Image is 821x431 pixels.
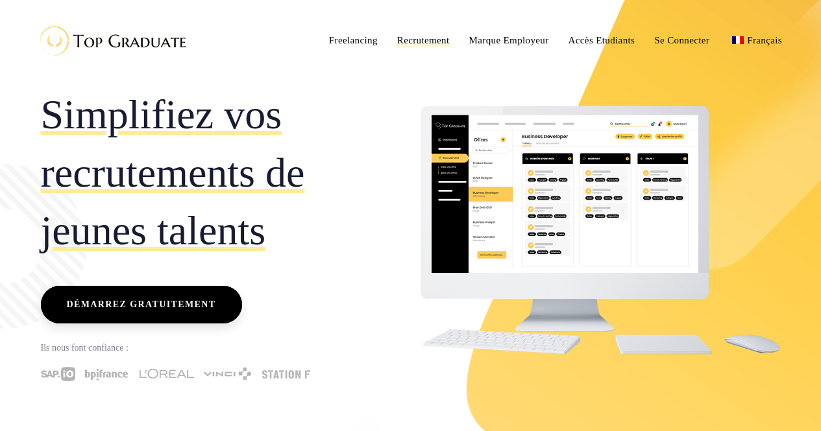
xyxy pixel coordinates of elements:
p: Ils nous font confiance : [41,340,401,356]
span: Accès Etudiants [569,35,635,45]
span: Se Connecter [654,35,709,45]
span: Freelancing [329,35,378,45]
img: Français [732,36,744,44]
span: Démarrez gratuitement [66,296,215,313]
span: Recrutement [397,35,450,45]
span: Marque Employeur [469,35,549,45]
a: Démarrez gratuitement [41,286,242,323]
h2: Simplifiez vos recrutements de jeunes talents [41,86,401,260]
img: Computer-Top-Graduate-Recrutements-demo [421,106,781,355]
span: Français [747,35,782,45]
img: Top Graduate [29,19,191,62]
